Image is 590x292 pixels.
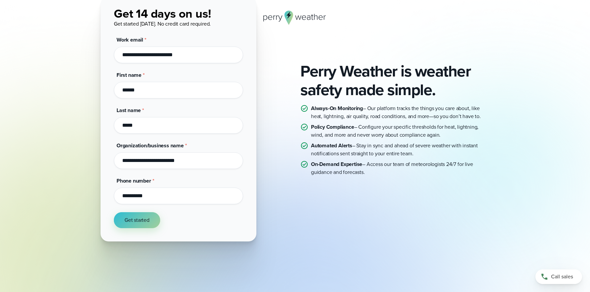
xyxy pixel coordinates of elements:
[300,62,489,99] h2: Perry Weather is weather safety made simple.
[114,5,211,22] span: Get 14 days on us!
[311,123,489,139] p: – Configure your specific thresholds for heat, lightning, wind, and more and never worry about co...
[311,104,489,120] p: – Our platform tracks the things you care about, like heat, lightning, air quality, road conditio...
[311,160,362,168] strong: On-Demand Expertise
[311,123,354,131] strong: Policy Compliance
[535,269,582,284] a: Call sales
[117,71,142,79] span: First name
[311,104,363,112] strong: Always-On Monitoring
[125,216,149,224] span: Get started
[117,36,143,44] span: Work email
[311,142,489,158] p: – Stay in sync and ahead of severe weather with instant notifications sent straight to your entir...
[117,142,184,149] span: Organization/business name
[311,160,489,176] p: – Access our team of meteorologists 24/7 for live guidance and forecasts.
[117,106,141,114] span: Last name
[551,273,573,281] span: Call sales
[114,212,160,228] button: Get started
[311,142,352,149] strong: Automated Alerts
[117,177,151,185] span: Phone number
